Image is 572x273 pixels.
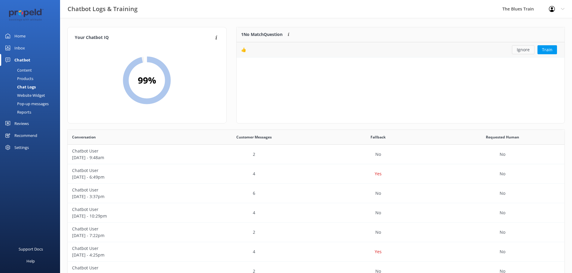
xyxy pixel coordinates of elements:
[68,223,564,242] div: row
[72,148,187,154] p: Chatbot User
[72,213,187,219] p: [DATE] - 10:29pm
[68,164,564,184] div: row
[375,151,381,158] p: No
[72,167,187,174] p: Chatbot User
[253,209,255,216] p: 4
[9,9,44,22] img: 12-1677471078.png
[72,193,187,200] p: [DATE] - 3:37pm
[4,108,60,116] a: Reports
[75,34,213,41] h4: Your Chatbot IQ
[237,42,564,57] div: row
[72,174,187,180] p: [DATE] - 6:49pm
[72,265,187,271] p: Chatbot User
[4,83,36,91] div: Chat Logs
[26,255,35,267] div: Help
[371,134,386,140] span: Fallback
[72,187,187,193] p: Chatbot User
[4,83,60,91] a: Chat Logs
[486,134,519,140] span: Requested Human
[138,73,156,88] h2: 99 %
[68,184,564,203] div: row
[4,91,45,99] div: Website Widget
[500,248,505,255] p: No
[72,245,187,252] p: Chatbot User
[500,151,505,158] p: No
[4,74,33,83] div: Products
[4,74,60,83] a: Products
[500,190,505,197] p: No
[4,66,60,74] a: Content
[72,232,187,239] p: [DATE] - 7:22pm
[14,42,25,54] div: Inbox
[14,141,29,153] div: Settings
[500,229,505,236] p: No
[375,190,381,197] p: No
[253,190,255,197] p: 6
[72,252,187,258] p: [DATE] - 4:25pm
[4,99,49,108] div: Pop-up messages
[241,46,246,53] div: 👍
[14,54,30,66] div: Chatbot
[241,31,283,38] p: 1 No Match Question
[237,42,564,57] div: grid
[72,134,96,140] span: Conversation
[68,145,564,164] div: row
[14,129,37,141] div: Recommend
[72,154,187,161] p: [DATE] - 9:48am
[512,45,534,54] button: Ignore
[253,248,255,255] p: 4
[4,108,31,116] div: Reports
[72,206,187,213] p: Chatbot User
[72,226,187,232] p: Chatbot User
[253,229,255,236] p: 2
[4,91,60,99] a: Website Widget
[500,171,505,177] p: No
[4,66,32,74] div: Content
[253,171,255,177] p: 4
[253,151,255,158] p: 2
[375,229,381,236] p: No
[14,117,29,129] div: Reviews
[375,248,382,255] p: Yes
[68,203,564,223] div: row
[236,134,272,140] span: Customer Messages
[68,4,138,14] h3: Chatbot Logs & Training
[4,99,60,108] a: Pop-up messages
[14,30,26,42] div: Home
[375,171,382,177] p: Yes
[375,209,381,216] p: No
[500,209,505,216] p: No
[19,243,43,255] div: Support Docs
[68,242,564,262] div: row
[537,45,557,54] button: Train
